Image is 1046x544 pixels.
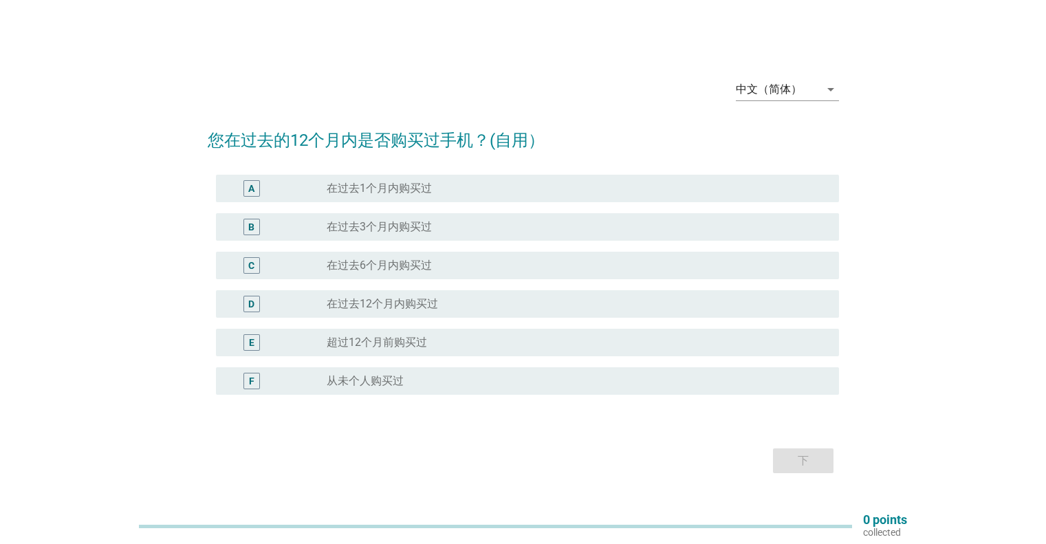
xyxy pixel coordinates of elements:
[248,219,254,234] div: B
[327,259,432,272] label: 在过去6个月内购买过
[249,373,254,388] div: F
[248,296,254,311] div: D
[327,182,432,195] label: 在过去1个月内购买过
[249,335,254,349] div: E
[248,181,254,195] div: A
[327,336,427,349] label: 超过12个月前购买过
[736,83,802,96] div: 中文（简体）
[327,374,404,388] label: 从未个人购买过
[863,526,907,538] p: collected
[208,114,839,153] h2: 您在过去的12个月内是否购买过手机？(自用）
[327,220,432,234] label: 在过去3个月内购买过
[863,514,907,526] p: 0 points
[822,81,839,98] i: arrow_drop_down
[327,297,438,311] label: 在过去12个月内购买过
[248,258,254,272] div: C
